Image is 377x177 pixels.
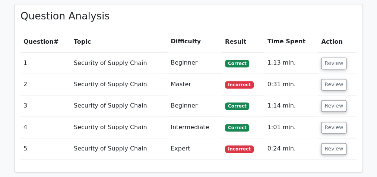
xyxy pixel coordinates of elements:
td: 4 [20,117,71,138]
th: Action [318,31,357,52]
td: Security of Supply Chain [71,95,168,117]
span: Correct [225,102,249,110]
td: 1:13 min. [264,52,318,74]
th: # [20,31,71,52]
span: Question [23,38,54,45]
th: Time Spent [264,31,318,52]
td: 1 [20,52,71,74]
button: Review [321,122,346,133]
td: 1:01 min. [264,117,318,138]
td: 3 [20,95,71,117]
th: Difficulty [168,31,222,52]
td: Security of Supply Chain [71,117,168,138]
td: Intermediate [168,117,222,138]
td: 2 [20,74,71,95]
td: 0:24 min. [264,138,318,159]
button: Review [321,100,346,112]
td: Security of Supply Chain [71,52,168,74]
td: 1:14 min. [264,95,318,117]
button: Review [321,58,346,69]
td: Security of Supply Chain [71,74,168,95]
span: Incorrect [225,145,254,153]
td: 0:31 min. [264,74,318,95]
td: Beginner [168,95,222,117]
td: Beginner [168,52,222,74]
button: Review [321,79,346,90]
th: Result [222,31,264,52]
th: Topic [71,31,168,52]
span: Correct [225,124,249,131]
h3: Question Analysis [20,10,357,22]
span: Correct [225,60,249,67]
button: Review [321,143,346,155]
td: Security of Supply Chain [71,138,168,159]
td: Expert [168,138,222,159]
span: Incorrect [225,81,254,88]
td: 5 [20,138,71,159]
td: Master [168,74,222,95]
